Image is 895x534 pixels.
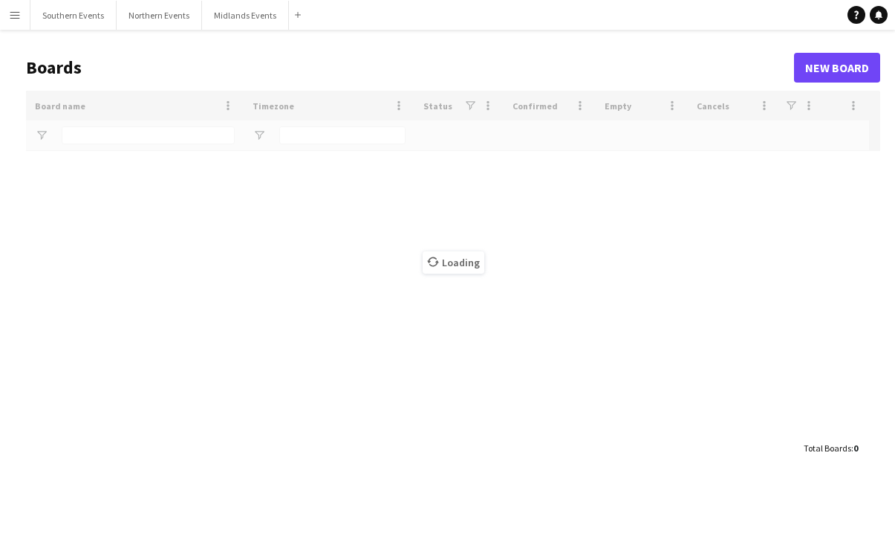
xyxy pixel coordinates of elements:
[117,1,202,30] button: Northern Events
[26,57,794,79] h1: Boards
[794,53,880,83] a: New Board
[804,434,858,463] div: :
[853,443,858,454] span: 0
[202,1,289,30] button: Midlands Events
[423,251,484,274] span: Loading
[804,443,851,454] span: Total Boards
[30,1,117,30] button: Southern Events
